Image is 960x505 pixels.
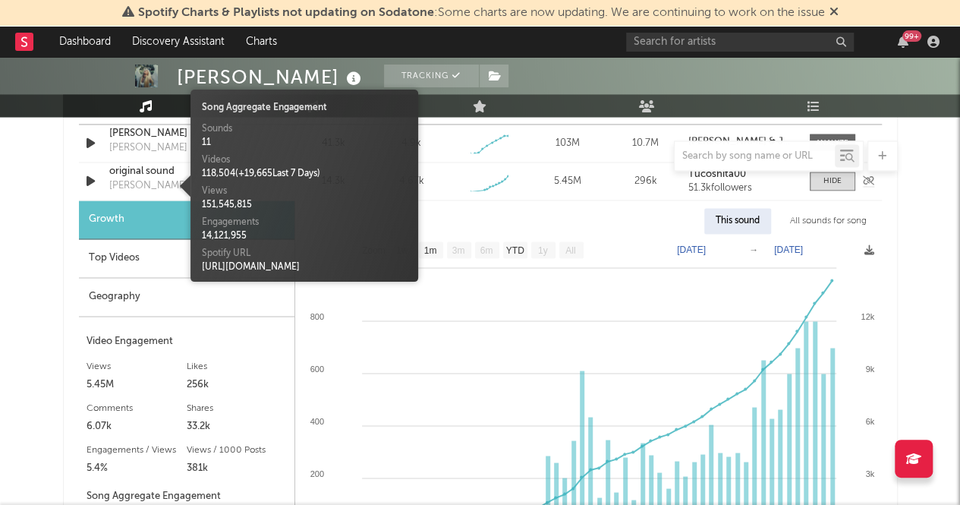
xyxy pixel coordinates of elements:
text: [DATE] [677,245,706,255]
text: 3m [452,245,464,256]
text: → [749,245,758,255]
span: : Some charts are now updating. We are continuing to work on the issue [138,7,825,19]
a: [PERSON_NAME] & JQuiles [688,137,794,147]
text: 6k [865,416,874,425]
a: Dashboard [49,27,121,57]
a: Charts [235,27,288,57]
div: Shares [187,399,287,417]
div: 6.07k [87,417,187,435]
div: Likes [187,357,287,375]
text: 3k [865,469,874,478]
a: [URL][DOMAIN_NAME] [202,263,300,272]
text: 1m [423,245,436,256]
div: 151,545,815 [202,198,407,212]
div: Geography [79,278,294,317]
a: Tucoshita00 [688,169,794,180]
div: All sounds for song [779,208,878,234]
div: Videos [202,153,407,167]
input: Search by song name or URL [675,150,835,163]
div: Song Aggregate Engagement [202,101,407,115]
text: YTD [505,245,524,256]
a: Discovery Assistant [121,27,235,57]
div: 99 + [902,30,921,42]
div: Sounds [202,122,407,136]
div: Engagements / Views [87,440,187,459]
strong: [PERSON_NAME] & JQuiles [688,137,812,147]
strong: Tucoshita00 [688,169,746,179]
div: Growth [79,200,294,239]
text: 400 [310,416,323,425]
text: [DATE] [774,245,803,255]
text: 12k [861,311,874,320]
text: 1y [537,245,547,256]
div: 5.45M [87,375,187,393]
a: original sound [109,164,268,179]
div: Views [202,185,407,198]
div: Song Aggregate Engagement [87,487,287,505]
div: Comments [87,399,187,417]
text: 600 [310,364,323,373]
div: 256k [187,375,287,393]
div: 33.2k [187,417,287,435]
text: 9k [865,364,874,373]
div: Spotify URL [202,247,407,260]
div: 11 [202,136,407,150]
div: 103M [532,136,603,151]
div: 5.4% [87,459,187,477]
div: 118,504 ( + 19,665 Last 7 Days) [202,167,407,181]
text: 800 [310,311,323,320]
div: This sound [704,208,771,234]
div: [PERSON_NAME] [109,178,187,194]
span: Spotify Charts & Playlists not updating on Sodatone [138,7,434,19]
text: 200 [310,469,323,478]
text: 6m [480,245,493,256]
text: All [565,245,575,256]
div: Views [87,357,187,375]
div: [PERSON_NAME] [177,65,365,90]
div: Top Videos [79,239,294,278]
button: 99+ [898,36,908,48]
div: Views / 1000 Posts [187,440,287,459]
div: 10.7M [610,136,681,151]
span: Dismiss [829,7,839,19]
div: 14,121,955 [202,229,407,243]
div: 51.3k followers [688,183,794,194]
a: [PERSON_NAME] [109,126,268,141]
div: 5.45M [532,174,603,189]
div: 381k [187,459,287,477]
input: Search for artists [626,33,854,52]
div: 296k [610,174,681,189]
div: Video Engagement [87,332,287,350]
div: Engagements [202,216,407,229]
button: Tracking [384,65,479,87]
